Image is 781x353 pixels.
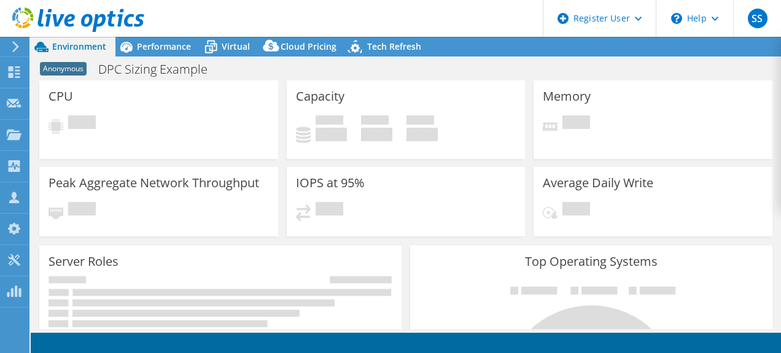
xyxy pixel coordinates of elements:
h4: 0 GiB [316,128,347,141]
span: Free [361,115,389,128]
span: Pending [68,115,96,132]
h1: DPC Sizing Example [93,63,227,76]
span: Virtual [222,41,250,52]
h4: 0 GiB [361,128,392,141]
span: Total [406,115,434,128]
h3: Top Operating Systems [419,255,763,268]
h3: Capacity [296,90,344,103]
svg: \n [671,13,682,24]
span: SS [748,9,767,28]
h3: IOPS at 95% [296,176,365,190]
span: Pending [562,202,590,219]
span: Environment [52,41,106,52]
h4: 0 GiB [406,128,438,141]
span: Tech Refresh [367,41,421,52]
h3: Peak Aggregate Network Throughput [49,176,259,190]
h3: CPU [49,90,73,103]
h3: Server Roles [49,255,119,268]
span: Used [316,115,343,128]
span: Pending [316,202,343,219]
span: Pending [68,202,96,219]
span: Cloud Pricing [281,41,336,52]
span: Pending [562,115,590,132]
h3: Average Daily Write [543,176,653,190]
span: Anonymous [40,62,87,76]
h3: Memory [543,90,591,103]
span: Performance [137,41,191,52]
